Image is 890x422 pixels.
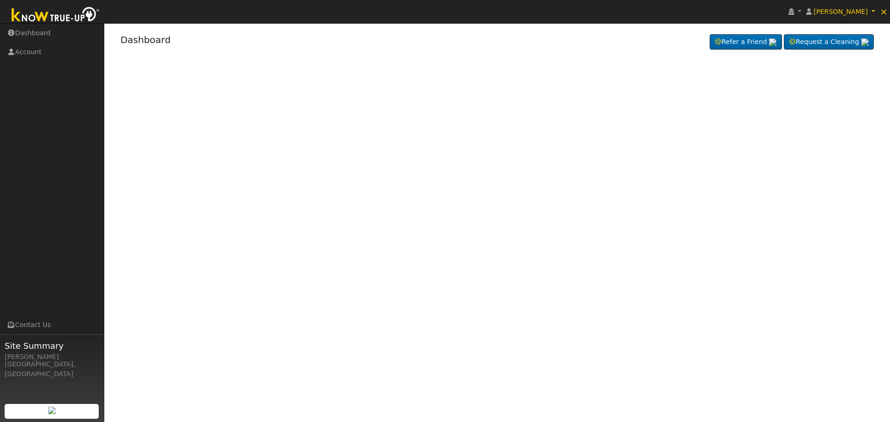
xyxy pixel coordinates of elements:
span: [PERSON_NAME] [814,8,868,15]
a: Dashboard [121,34,171,45]
div: [PERSON_NAME] [5,352,99,362]
img: retrieve [861,38,869,46]
span: Site Summary [5,340,99,352]
div: [GEOGRAPHIC_DATA], [GEOGRAPHIC_DATA] [5,359,99,379]
img: retrieve [769,38,776,46]
img: Know True-Up [7,5,104,26]
a: Request a Cleaning [784,34,874,50]
a: Refer a Friend [710,34,782,50]
span: × [880,6,888,17]
img: retrieve [48,407,56,414]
